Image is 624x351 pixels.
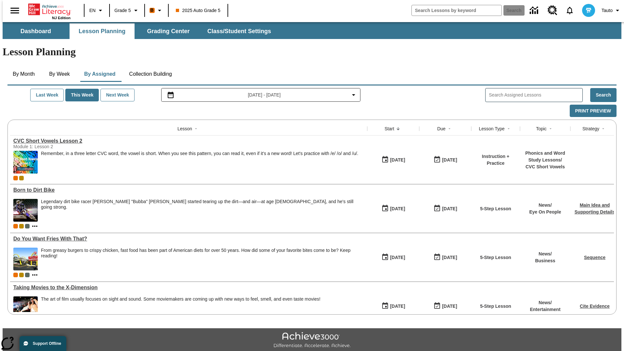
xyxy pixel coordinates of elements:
[150,6,154,14] span: B
[19,176,24,180] div: New 2025 class
[390,302,405,310] div: [DATE]
[13,187,364,193] div: Born to Dirt Bike
[442,156,457,164] div: [DATE]
[13,224,18,228] div: Current Class
[530,299,560,306] p: News /
[192,125,200,133] button: Sort
[65,89,99,101] button: This Week
[529,202,561,209] p: News /
[25,273,30,277] div: OL 2025 Auto Grade 6
[437,125,446,132] div: Due
[13,296,38,319] img: Panel in front of the seats sprays water mist to the happy audience at a 4DX-equipped theater.
[13,187,364,193] a: Born to Dirt Bike, Lessons
[41,248,364,259] div: From greasy burgers to crispy chicken, fast food has been part of American diets for over 50 year...
[41,248,364,270] div: From greasy burgers to crispy chicken, fast food has been part of American diets for over 50 year...
[431,251,459,264] button: 08/19/25: Last day the lesson can be accessed
[43,66,76,82] button: By Week
[561,2,578,19] a: Notifications
[582,125,599,132] div: Strategy
[19,224,24,228] span: New 2025 class
[580,304,610,309] a: Cite Evidence
[480,254,511,261] p: 5-Step Lesson
[379,154,407,166] button: 08/20/25: First time the lesson was available
[350,91,357,99] svg: Collapse Date Range Filter
[578,2,599,19] button: Select a new avatar
[52,16,71,20] span: NJ Edition
[570,105,617,117] button: Print Preview
[13,199,38,222] img: Motocross racer James Stewart flies through the air on his dirt bike.
[575,202,615,214] a: Main Idea and Supporting Details
[164,91,358,99] button: Select the date range menu item
[41,151,358,174] div: Remember, in a three letter CVC word, the vowel is short. When you see this pattern, you can read...
[584,255,605,260] a: Sequence
[479,125,504,132] div: Lesson Type
[13,151,38,174] img: CVC Short Vowels Lesson 2.
[535,257,555,264] p: Business
[28,3,71,16] a: Home
[582,4,595,17] img: avatar image
[390,253,405,262] div: [DATE]
[176,7,221,14] span: 2025 Auto Grade 5
[30,89,64,101] button: Last Week
[13,273,18,277] div: Current Class
[19,273,24,277] div: New 2025 class
[3,23,68,39] button: Dashboard
[13,176,18,180] div: Current Class
[599,5,624,16] button: Profile/Settings
[480,205,511,212] p: 5-Step Lesson
[480,303,511,310] p: 5-Step Lesson
[248,92,281,98] span: [DATE] - [DATE]
[31,222,39,230] button: Show more classes
[3,46,621,58] h1: Lesson Planning
[25,224,30,228] div: OL 2025 Auto Grade 6
[41,199,364,222] div: Legendary dirt bike racer James "Bubba" Stewart started tearing up the dirt—and air—at age 4, and...
[390,205,405,213] div: [DATE]
[384,125,394,132] div: Start
[41,151,358,156] p: Remember, in a three letter CVC word, the vowel is short. When you see this pattern, you can read...
[41,296,320,302] p: The art of film usually focuses on sight and sound. Some moviemakers are coming up with new ways ...
[446,125,453,133] button: Sort
[523,150,567,163] p: Phonics and Word Study Lessons /
[7,66,40,82] button: By Month
[273,332,351,349] img: Achieve3000 Differentiate Accelerate Achieve
[13,236,364,242] a: Do You Want Fries With That?, Lessons
[412,5,501,16] input: search field
[442,302,457,310] div: [DATE]
[79,66,121,82] button: By Assigned
[13,248,38,270] img: One of the first McDonald's stores, with the iconic red sign and golden arches.
[442,253,457,262] div: [DATE]
[544,2,561,19] a: Resource Center, Will open in new tab
[177,125,192,132] div: Lesson
[112,5,142,16] button: Grade: Grade 5, Select a grade
[431,300,459,312] button: 08/24/25: Last day the lesson can be accessed
[535,251,555,257] p: News /
[147,5,166,16] button: Boost Class color is orange. Change class color
[526,2,544,19] a: Data Center
[100,89,135,101] button: Next Week
[474,153,517,167] p: Instruction + Practice
[13,236,364,242] div: Do You Want Fries With That?
[70,23,135,39] button: Lesson Planning
[523,163,567,170] p: CVC Short Vowels
[13,285,364,291] div: Taking Movies to the X-Dimension
[28,2,71,20] div: Home
[89,7,96,14] span: EN
[33,341,61,346] span: Support Offline
[13,138,364,144] a: CVC Short Vowels Lesson 2, Lessons
[41,199,364,210] div: Legendary dirt bike racer [PERSON_NAME] "Bubba" [PERSON_NAME] started tearing up the dirt—and air...
[529,209,561,215] p: Eye On People
[41,296,320,319] div: The art of film usually focuses on sight and sound. Some moviemakers are coming up with new ways ...
[31,271,39,279] button: Show more classes
[86,5,107,16] button: Language: EN, Select a language
[431,202,459,215] button: 08/19/25: Last day the lesson can be accessed
[379,251,407,264] button: 08/19/25: First time the lesson was available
